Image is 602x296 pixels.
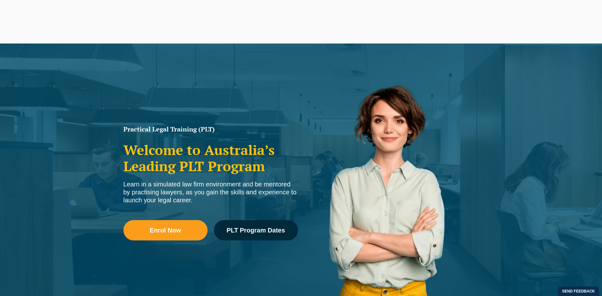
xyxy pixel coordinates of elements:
div: Learn in a simulated law firm environment and be mentored by practising lawyers, as you gain the ... [123,180,298,204]
a: Enrol Now [123,220,208,240]
h1: Practical Legal Training (PLT) [123,126,298,132]
span: Enrol Now [150,227,181,233]
span: PLT Program Dates [227,227,285,233]
h2: Welcome to Australia’s Leading PLT Program [123,142,298,174]
a: PLT Program Dates [214,220,298,240]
